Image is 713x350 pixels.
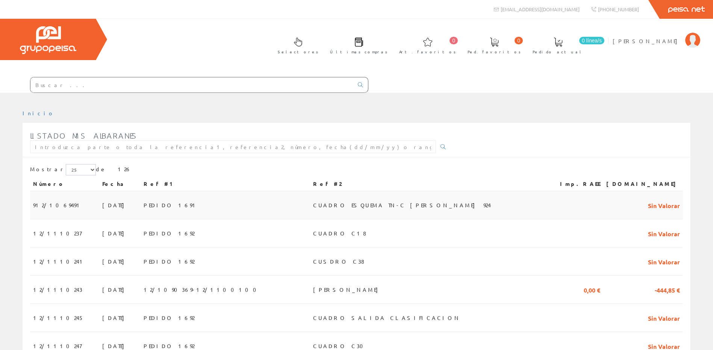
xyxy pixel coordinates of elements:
span: 0,00 € [584,283,600,296]
span: CUADRO ESQUEMA TN-C [PERSON_NAME] 924 [313,199,491,211]
th: Número [30,177,99,191]
span: Sin Valorar [648,255,680,268]
th: [DOMAIN_NAME] [603,177,683,191]
span: -444,85 € [655,283,680,296]
a: Últimas compras [322,31,391,59]
a: Selectores [270,31,322,59]
div: de 126 [30,164,683,177]
select: Mostrar [66,164,96,175]
span: 12/1110237 [33,227,82,240]
span: PEDIDO 1691 [144,199,198,211]
span: Sin Valorar [648,199,680,211]
span: [PERSON_NAME] [613,37,681,45]
span: [DATE] [102,283,128,296]
th: Ref #1 [141,177,310,191]
span: Art. favoritos [399,48,456,56]
th: Fecha [99,177,141,191]
a: Inicio [23,110,54,116]
span: 912/1069491 [33,199,83,211]
input: Introduzca parte o toda la referencia1, referencia2, número, fecha(dd/mm/yy) o rango de fechas(dd... [30,140,436,153]
span: PEDIDO 1692 [144,227,194,240]
span: 12/1110245 [33,311,84,324]
span: 0 línea/s [579,37,604,44]
th: Ref #2 [310,177,547,191]
span: CUSDRO C38 [313,255,364,268]
span: CUADRO SALIDA CLASIFICACION [313,311,460,324]
span: PEDIDO 1692 [144,255,194,268]
span: 12/1090369-12/1100100 [144,283,261,296]
span: [EMAIL_ADDRESS][DOMAIN_NAME] [501,6,580,12]
span: CUADRO C18 [313,227,366,240]
span: Ped. favoritos [468,48,521,56]
span: 12/1110243 [33,283,82,296]
span: [PHONE_NUMBER] [598,6,639,12]
img: Grupo Peisa [20,26,76,54]
span: [DATE] [102,255,128,268]
span: PEDIDO 1692 [144,311,194,324]
span: Sin Valorar [648,311,680,324]
span: Sin Valorar [648,227,680,240]
span: Últimas compras [330,48,388,56]
label: Mostrar [30,164,96,175]
input: Buscar ... [30,77,353,92]
th: Imp.RAEE [547,177,603,191]
span: Listado mis albaranes [30,131,137,140]
span: 0 [450,37,458,44]
span: [DATE] [102,199,128,211]
span: 0 [515,37,523,44]
span: 12/1110241 [33,255,86,268]
span: Selectores [278,48,318,56]
span: Pedido actual [533,48,584,56]
span: [DATE] [102,227,128,240]
span: [PERSON_NAME] [313,283,382,296]
span: [DATE] [102,311,128,324]
a: [PERSON_NAME] [613,31,700,38]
